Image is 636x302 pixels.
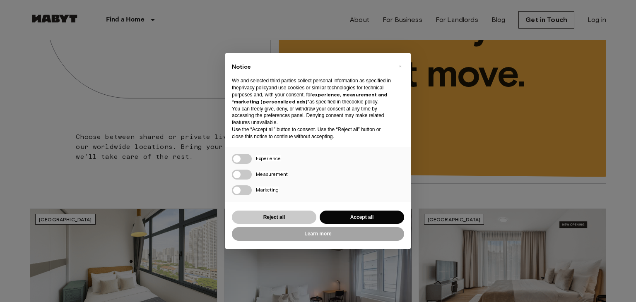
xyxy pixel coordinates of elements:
[256,155,281,161] span: Experience
[232,91,387,105] strong: experience, measurement and “marketing (personalized ads)”
[256,171,288,177] span: Measurement
[349,99,377,105] a: cookie policy
[393,60,407,73] button: Close this notice
[232,77,391,105] p: We and selected third parties collect personal information as specified in the and use cookies or...
[232,126,391,140] p: Use the “Accept all” button to consent. Use the “Reject all” button or close this notice to conti...
[232,63,391,71] h2: Notice
[239,85,269,91] a: privacy policy
[399,61,402,71] span: ×
[320,211,404,224] button: Accept all
[232,105,391,126] p: You can freely give, deny, or withdraw your consent at any time by accessing the preferences pane...
[232,227,404,241] button: Learn more
[256,187,279,193] span: Marketing
[232,211,316,224] button: Reject all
